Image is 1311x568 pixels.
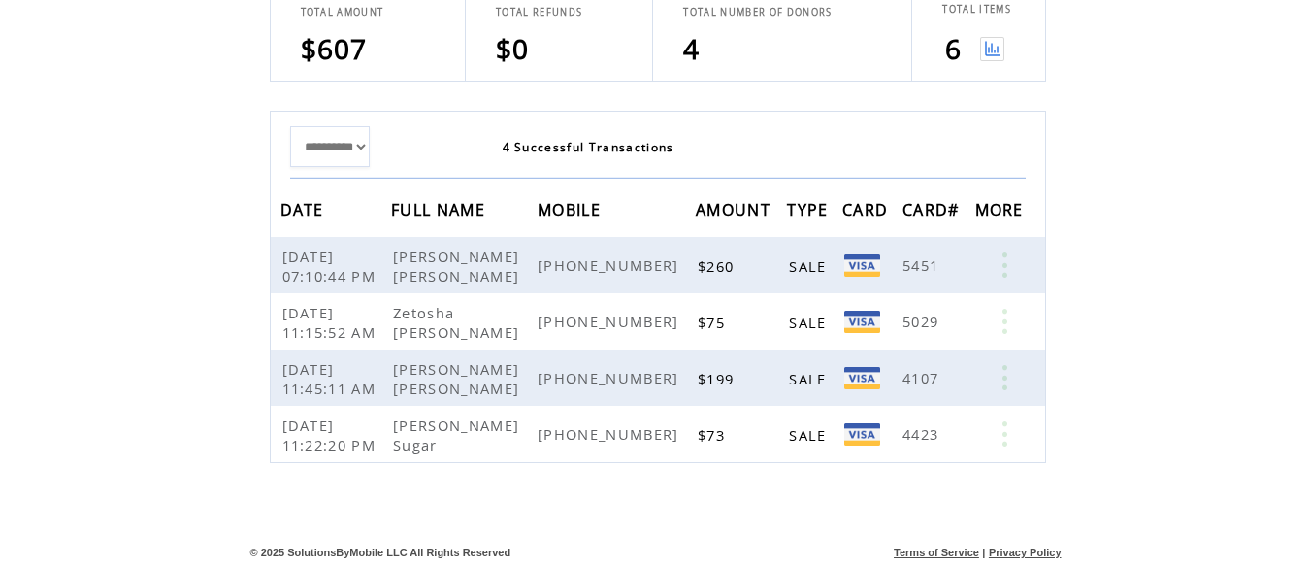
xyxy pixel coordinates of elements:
[282,416,381,454] span: [DATE] 11:22:20 PM
[282,303,381,342] span: [DATE] 11:15:52 AM
[301,6,384,18] span: TOTAL AMOUNT
[683,6,832,18] span: TOTAL NUMBER OF DONORS
[902,368,943,387] span: 4107
[538,255,684,275] span: [PHONE_NUMBER]
[683,30,700,67] span: 4
[842,203,893,215] a: CARD
[902,194,965,230] span: CARD#
[282,247,381,285] span: [DATE] 07:10:44 PM
[844,254,880,277] img: Visa
[496,6,582,18] span: TOTAL REFUNDS
[391,194,490,230] span: FULL NAME
[696,203,775,215] a: AMOUNT
[393,416,519,454] span: [PERSON_NAME] Sugar
[503,139,674,155] span: 4 Successful Transactions
[393,359,524,398] span: [PERSON_NAME] [PERSON_NAME]
[942,3,1011,16] span: TOTAL ITEMS
[280,203,329,215] a: DATE
[280,194,329,230] span: DATE
[975,194,1029,230] span: MORE
[902,255,943,275] span: 5451
[698,256,738,276] span: $260
[902,203,965,215] a: CARD#
[393,247,524,285] span: [PERSON_NAME] [PERSON_NAME]
[989,547,1062,558] a: Privacy Policy
[844,311,880,333] img: Visa
[844,367,880,389] img: Visa
[894,547,979,558] a: Terms of Service
[980,37,1004,61] img: View graph
[698,425,730,445] span: $73
[789,425,831,445] span: SALE
[696,194,775,230] span: AMOUNT
[538,368,684,387] span: [PHONE_NUMBER]
[282,359,381,398] span: [DATE] 11:45:11 AM
[538,424,684,444] span: [PHONE_NUMBER]
[698,369,738,388] span: $199
[842,194,893,230] span: CARD
[496,30,530,67] span: $0
[538,203,606,215] a: MOBILE
[787,203,833,215] a: TYPE
[301,30,368,67] span: $607
[789,369,831,388] span: SALE
[250,547,511,558] span: © 2025 SolutionsByMobile LLC All Rights Reserved
[902,424,943,444] span: 4423
[538,312,684,331] span: [PHONE_NUMBER]
[787,194,833,230] span: TYPE
[538,194,606,230] span: MOBILE
[698,313,730,332] span: $75
[789,313,831,332] span: SALE
[391,203,490,215] a: FULL NAME
[789,256,831,276] span: SALE
[945,30,962,67] span: 6
[844,423,880,446] img: Visa
[982,547,985,558] span: |
[902,312,943,331] span: 5029
[393,303,524,342] span: Zetosha [PERSON_NAME]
